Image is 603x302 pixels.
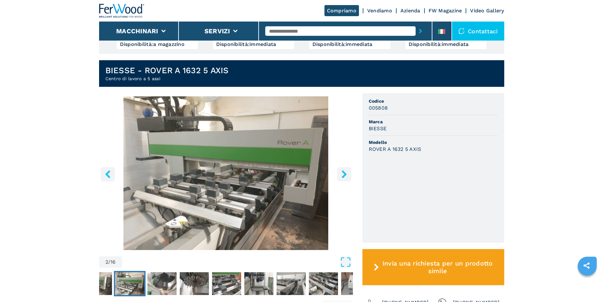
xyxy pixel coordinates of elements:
[99,4,145,18] img: Ferwood
[114,271,145,296] button: Go to Slide 2
[452,22,504,41] div: Contattaci
[369,145,421,153] h3: ROVER A 1632 5 AXIS
[101,167,115,181] button: left-button
[369,139,498,145] span: Modello
[146,271,178,296] button: Go to Slide 3
[179,272,209,295] img: 6b532d25de48766339b05a4e98f26d0c
[400,8,420,14] a: Azienda
[81,271,113,296] button: Go to Slide 1
[115,272,144,295] img: 64b51a8a124638429baba622367c3c26
[105,75,229,82] h2: Centro di lavoro a 5 assi
[216,43,291,46] div: Disponibilità : immediata
[579,258,594,273] a: sharethis
[147,272,176,295] img: ecc1469d8b2c6f7fe95b906e35ab8de9
[178,271,210,296] button: Go to Slide 4
[83,272,112,295] img: ba245240e79094e2508e829fc0d4ed92
[244,272,273,295] img: 9f528f6abb688b46048a8411d57a3d78
[458,28,465,34] img: Contattaci
[369,98,498,104] span: Codice
[416,24,425,38] button: submit-button
[212,272,241,295] img: dc7b7709142abd3fd8db00c74f3a38be
[120,43,195,46] div: Disponibilità : a magazzino
[341,272,370,295] img: 13844f68feddaee660505e4bdab3f8d2
[81,271,335,296] nav: Thumbnail Navigation
[576,273,598,297] iframe: Chat
[470,8,504,14] a: Video Gallery
[362,249,504,285] button: Invia una richiesta per un prodotto simile
[204,27,230,35] button: Servizi
[369,119,498,125] span: Marca
[99,96,353,250] div: Go to Slide 2
[276,272,305,295] img: 158e63632cabfa5881c281d4627a8a6f
[381,260,493,275] span: Invia una richiesta per un prodotto simile
[337,167,351,181] button: right-button
[429,8,462,14] a: FW Magazine
[105,260,108,265] span: 2
[116,27,158,35] button: Macchinari
[275,271,307,296] button: Go to Slide 7
[243,271,274,296] button: Go to Slide 6
[108,260,110,265] span: /
[210,271,242,296] button: Go to Slide 5
[307,271,339,296] button: Go to Slide 8
[369,125,387,132] h3: BIESSE
[312,43,387,46] div: Disponibilità : immediata
[124,256,351,268] button: Open Fullscreen
[367,8,392,14] a: Vendiamo
[99,96,353,250] img: Centro di lavoro a 5 assi BIESSE ROVER A 1632 5 AXIS
[309,272,338,295] img: d3667c5abf23aa145f1bd638b8cfb266
[369,104,388,112] h3: 005808
[340,271,371,296] button: Go to Slide 9
[409,43,483,46] div: Disponibilità : immediata
[324,5,359,16] a: Compriamo
[110,260,116,265] span: 16
[105,65,229,75] h1: BIESSE - ROVER A 1632 5 AXIS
